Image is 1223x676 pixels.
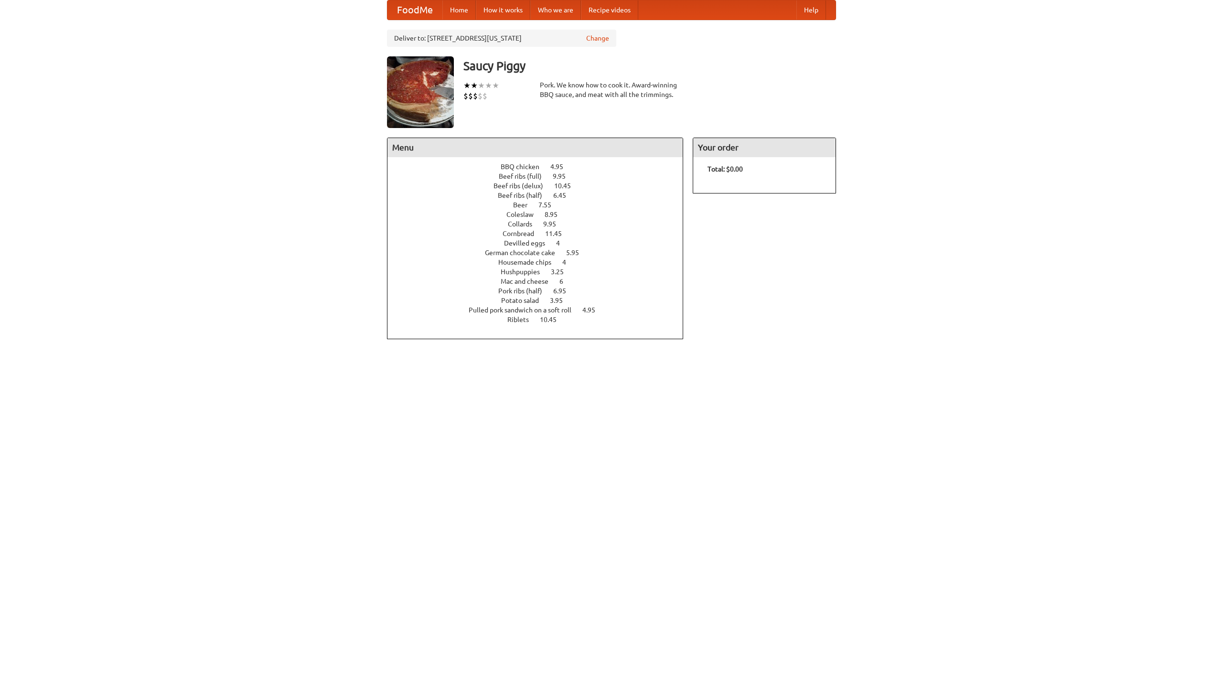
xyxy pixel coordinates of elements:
span: Beef ribs (half) [498,192,552,199]
span: 9.95 [553,172,575,180]
a: Pulled pork sandwich on a soft roll 4.95 [469,306,613,314]
span: 4.95 [582,306,605,314]
h3: Saucy Piggy [463,56,836,75]
a: Coleslaw 8.95 [506,211,575,218]
h4: Your order [693,138,836,157]
a: Pork ribs (half) 6.95 [498,287,584,295]
a: Potato salad 3.95 [501,297,580,304]
span: 4 [562,258,576,266]
li: ★ [471,80,478,91]
a: Mac and cheese 6 [501,278,581,285]
span: 4 [556,239,569,247]
span: Riblets [507,316,538,323]
span: Beer [513,201,537,209]
li: $ [468,91,473,101]
b: Total: $0.00 [708,165,743,173]
a: Housemade chips 4 [498,258,584,266]
a: Recipe videos [581,0,638,20]
li: ★ [478,80,485,91]
span: Coleslaw [506,211,543,218]
a: Who we are [530,0,581,20]
span: 7.55 [538,201,561,209]
span: German chocolate cake [485,249,565,257]
span: 8.95 [545,211,567,218]
span: Beef ribs (full) [499,172,551,180]
a: FoodMe [387,0,442,20]
a: Cornbread 11.45 [503,230,579,237]
span: Mac and cheese [501,278,558,285]
a: Devilled eggs 4 [504,239,578,247]
a: How it works [476,0,530,20]
span: 9.95 [543,220,566,228]
span: Beef ribs (delux) [493,182,553,190]
li: ★ [492,80,499,91]
li: $ [463,91,468,101]
span: 4.95 [550,163,573,171]
li: ★ [463,80,471,91]
span: 11.45 [545,230,571,237]
div: Deliver to: [STREET_ADDRESS][US_STATE] [387,30,616,47]
li: ★ [485,80,492,91]
a: Change [586,33,609,43]
a: Beef ribs (delux) 10.45 [493,182,589,190]
li: $ [478,91,483,101]
span: 3.95 [550,297,572,304]
img: angular.jpg [387,56,454,128]
li: $ [483,91,487,101]
a: Beef ribs (full) 9.95 [499,172,583,180]
span: 5.95 [566,249,589,257]
a: Riblets 10.45 [507,316,574,323]
a: Home [442,0,476,20]
span: 10.45 [554,182,580,190]
span: Devilled eggs [504,239,555,247]
a: Hushpuppies 3.25 [501,268,581,276]
span: Collards [508,220,542,228]
div: Pork. We know how to cook it. Award-winning BBQ sauce, and meat with all the trimmings. [540,80,683,99]
a: Help [796,0,826,20]
a: Beef ribs (half) 6.45 [498,192,584,199]
a: Beer 7.55 [513,201,569,209]
span: 6.45 [553,192,576,199]
a: BBQ chicken 4.95 [501,163,581,171]
a: German chocolate cake 5.95 [485,249,597,257]
span: 3.25 [551,268,573,276]
a: Collards 9.95 [508,220,574,228]
span: Housemade chips [498,258,561,266]
span: 6 [559,278,573,285]
span: BBQ chicken [501,163,549,171]
li: $ [473,91,478,101]
span: Cornbread [503,230,544,237]
span: Hushpuppies [501,268,549,276]
span: 6.95 [553,287,576,295]
span: Pulled pork sandwich on a soft roll [469,306,581,314]
span: Potato salad [501,297,548,304]
span: Pork ribs (half) [498,287,552,295]
span: 10.45 [540,316,566,323]
h4: Menu [387,138,683,157]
